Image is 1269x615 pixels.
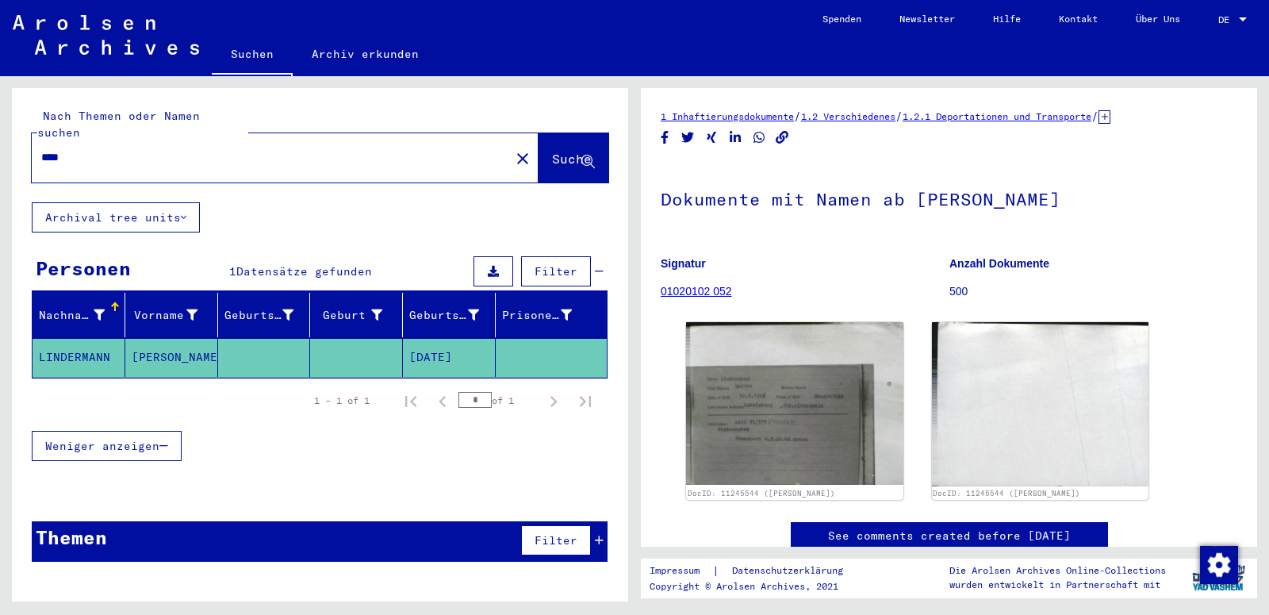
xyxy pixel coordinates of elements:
a: 01020102 052 [661,285,732,298]
button: Share on LinkedIn [727,128,744,148]
a: 1.2 Verschiedenes [801,110,895,122]
mat-header-cell: Geburt‏ [310,293,403,337]
p: wurden entwickelt in Partnerschaft mit [949,578,1166,592]
mat-header-cell: Vorname [125,293,218,337]
button: Share on Twitter [680,128,696,148]
div: | [650,563,862,579]
span: Suche [552,151,592,167]
img: Zustimmung ändern [1200,546,1238,584]
span: / [1091,109,1098,123]
button: Weniger anzeigen [32,431,182,461]
button: Last page [569,385,601,417]
span: / [794,109,801,123]
mat-header-cell: Geburtsname [218,293,311,337]
div: Prisoner # [502,307,572,324]
a: DocID: 11245544 ([PERSON_NAME]) [933,489,1080,498]
a: See comments created before [DATE] [828,528,1071,544]
p: Die Arolsen Archives Online-Collections [949,563,1166,578]
div: Vorname [132,302,217,328]
div: 1 – 1 of 1 [314,394,370,408]
mat-header-cell: Nachname [33,293,125,337]
img: Arolsen_neg.svg [13,15,199,55]
a: 1.2.1 Deportationen und Transporte [903,110,1091,122]
button: Archival tree units [32,202,200,233]
button: Share on WhatsApp [751,128,768,148]
mat-icon: close [513,149,532,168]
mat-cell: LINDERMANN [33,338,125,377]
p: Copyright © Arolsen Archives, 2021 [650,579,862,594]
button: Share on Xing [704,128,720,148]
a: Suchen [212,35,293,76]
div: Themen [36,523,107,552]
img: yv_logo.png [1189,558,1248,598]
div: Geburt‏ [316,302,402,328]
div: Geburtsdatum [409,307,479,324]
a: DocID: 11245544 ([PERSON_NAME]) [688,489,835,498]
button: Clear [507,142,539,174]
b: Signatur [661,257,706,270]
mat-header-cell: Geburtsdatum [403,293,496,337]
span: DE [1218,14,1236,25]
span: Datensätze gefunden [236,264,372,279]
div: Prisoner # [502,302,592,328]
button: Previous page [427,385,458,417]
div: of 1 [458,393,538,408]
mat-label: Nach Themen oder Namen suchen [37,109,200,140]
a: Impressum [650,563,712,579]
div: Geburtsname [224,307,294,324]
div: Nachname [39,302,125,328]
span: / [895,109,903,123]
a: 1 Inhaftierungsdokumente [661,110,794,122]
button: Copy link [774,128,791,148]
button: Filter [521,525,591,555]
img: 001.jpg [686,322,903,485]
b: Anzahl Dokumente [949,257,1049,270]
mat-header-cell: Prisoner # [496,293,607,337]
div: Geburtsdatum [409,302,499,328]
a: Datenschutzerklärung [719,563,862,579]
button: Share on Facebook [657,128,673,148]
div: Nachname [39,307,105,324]
div: Vorname [132,307,197,324]
div: Personen [36,254,131,283]
mat-cell: [PERSON_NAME] [125,338,218,377]
p: 500 [949,283,1237,300]
span: Filter [535,264,577,279]
span: 1 [229,264,236,279]
img: 002.jpg [932,322,1149,486]
span: Weniger anzeigen [45,439,159,453]
h1: Dokumente mit Namen ab [PERSON_NAME] [661,163,1237,233]
div: Geburtsname [224,302,314,328]
mat-cell: [DATE] [403,338,496,377]
div: Geburt‏ [316,307,382,324]
button: Next page [538,385,569,417]
a: Archiv erkunden [293,35,438,73]
button: First page [395,385,427,417]
span: Filter [535,533,577,548]
button: Suche [539,133,608,183]
button: Filter [521,256,591,286]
